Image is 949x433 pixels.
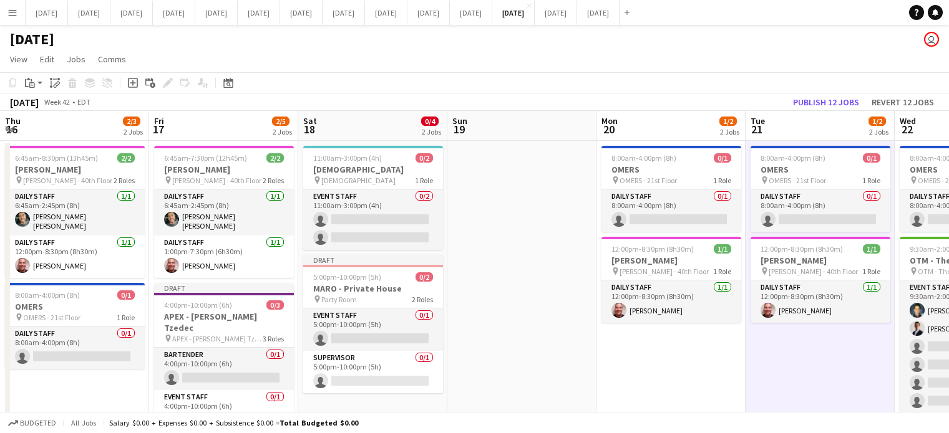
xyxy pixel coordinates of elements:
button: [DATE] [577,1,620,25]
div: [DATE] [10,96,39,108]
button: Budgeted [6,416,58,430]
span: Comms [98,54,126,65]
button: [DATE] [407,1,450,25]
a: Jobs [62,51,90,67]
button: [DATE] [68,1,110,25]
a: Edit [35,51,59,67]
div: Salary $0.00 + Expenses $0.00 + Subsistence $0.00 = [109,418,358,427]
button: [DATE] [323,1,365,25]
button: [DATE] [26,1,68,25]
button: Publish 12 jobs [788,94,864,110]
span: Jobs [67,54,85,65]
h1: [DATE] [10,30,54,49]
button: [DATE] [450,1,492,25]
button: [DATE] [153,1,195,25]
button: [DATE] [110,1,153,25]
a: Comms [93,51,131,67]
button: [DATE] [195,1,238,25]
div: EDT [77,97,90,107]
span: Edit [40,54,54,65]
span: Total Budgeted $0.00 [280,418,358,427]
span: View [10,54,27,65]
span: All jobs [69,418,99,427]
app-user-avatar: Jolanta Rokowski [924,32,939,47]
button: Revert 12 jobs [867,94,939,110]
button: [DATE] [492,1,535,25]
a: View [5,51,32,67]
button: [DATE] [280,1,323,25]
button: [DATE] [365,1,407,25]
button: [DATE] [535,1,577,25]
button: [DATE] [238,1,280,25]
span: Budgeted [20,419,56,427]
span: Week 42 [41,97,72,107]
